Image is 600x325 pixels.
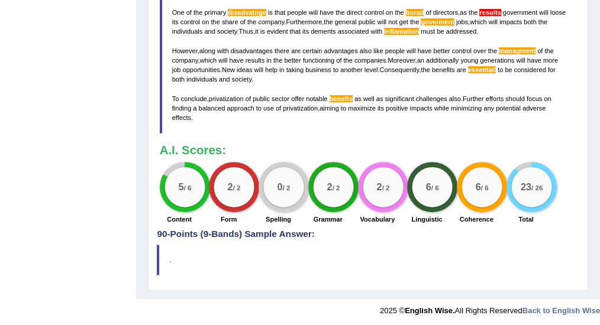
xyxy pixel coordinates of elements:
[431,184,439,191] small: / 6
[522,306,600,315] strong: Back to English Wise
[263,105,274,112] span: use
[539,9,548,16] span: will
[518,214,534,224] label: Total
[410,105,433,112] span: impacts
[266,214,291,224] label: Spelling
[306,95,327,102] span: notable
[483,105,494,112] span: any
[548,66,556,73] span: for
[456,18,468,25] span: jobs
[260,28,265,35] span: is
[376,95,383,102] span: as
[544,47,553,54] span: the
[531,184,543,191] small: / 26
[211,18,220,25] span: the
[283,184,291,191] small: / 2
[246,57,265,64] span: results
[268,9,273,16] span: is
[376,181,382,192] big: 2
[193,9,202,16] span: the
[426,9,431,16] span: of
[237,66,252,73] span: ideas
[417,47,431,54] span: have
[343,57,352,64] span: the
[433,9,458,16] span: directors
[303,57,334,64] span: functioning
[320,105,339,112] span: aiming
[172,9,185,16] span: One
[426,57,459,64] span: additionally
[332,184,340,191] small: / 2
[160,144,226,157] b: A.I. Scores:
[359,18,376,25] span: public
[475,181,480,192] big: 6
[463,95,484,102] span: Further
[172,66,181,73] span: job
[200,57,217,64] span: which
[186,9,192,16] span: of
[378,105,384,112] span: its
[460,57,478,64] span: young
[514,66,546,73] span: considered
[360,214,395,224] label: Vocabulary
[364,9,384,16] span: control
[426,181,431,192] big: 6
[290,28,301,35] span: that
[336,9,344,16] span: the
[240,18,246,25] span: of
[183,66,220,73] span: opportunities
[172,18,179,25] span: its
[452,47,472,54] span: control
[385,47,405,54] span: people
[432,66,455,73] span: benefits
[327,181,332,192] big: 2
[227,105,254,112] span: approach
[335,18,357,25] span: general
[449,95,461,102] span: also
[446,28,477,35] span: addressed
[254,66,263,73] span: will
[284,57,301,64] span: better
[538,18,547,25] span: the
[193,105,196,112] span: a
[489,18,498,25] span: will
[183,184,191,191] small: / 6
[505,66,512,73] span: be
[230,57,244,64] span: have
[209,95,244,102] span: privatization
[498,66,503,73] span: to
[275,47,289,54] span: there
[470,18,486,25] span: which
[488,47,497,54] span: the
[172,95,179,102] span: To
[380,66,420,73] span: Consequently
[178,181,183,192] big: 5
[385,95,414,102] span: significant
[324,47,357,54] span: advantages
[537,47,543,54] span: of
[354,57,386,64] span: companies
[382,184,389,191] small: / 2
[273,57,282,64] span: the
[180,18,200,25] span: control
[406,9,424,16] span: Possible spelling mistake found. (did you mean: board)
[287,9,307,16] span: people
[544,95,551,102] span: on
[333,66,338,73] span: to
[330,95,353,102] span: Possible spelling mistake found. (did you mean: benefits)
[451,105,482,112] span: minimizing
[386,105,408,112] span: positive
[231,47,273,54] span: disadvantages
[543,57,558,64] span: more
[253,95,270,102] span: public
[550,9,566,16] span: loose
[341,105,346,112] span: to
[219,76,230,83] span: and
[199,47,215,54] span: along
[354,95,362,102] span: as
[399,18,408,25] span: get
[499,47,536,54] span: Possible spelling mistake found. (did you mean: management)
[348,105,376,112] span: maximize
[202,18,209,25] span: on
[386,9,393,16] span: on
